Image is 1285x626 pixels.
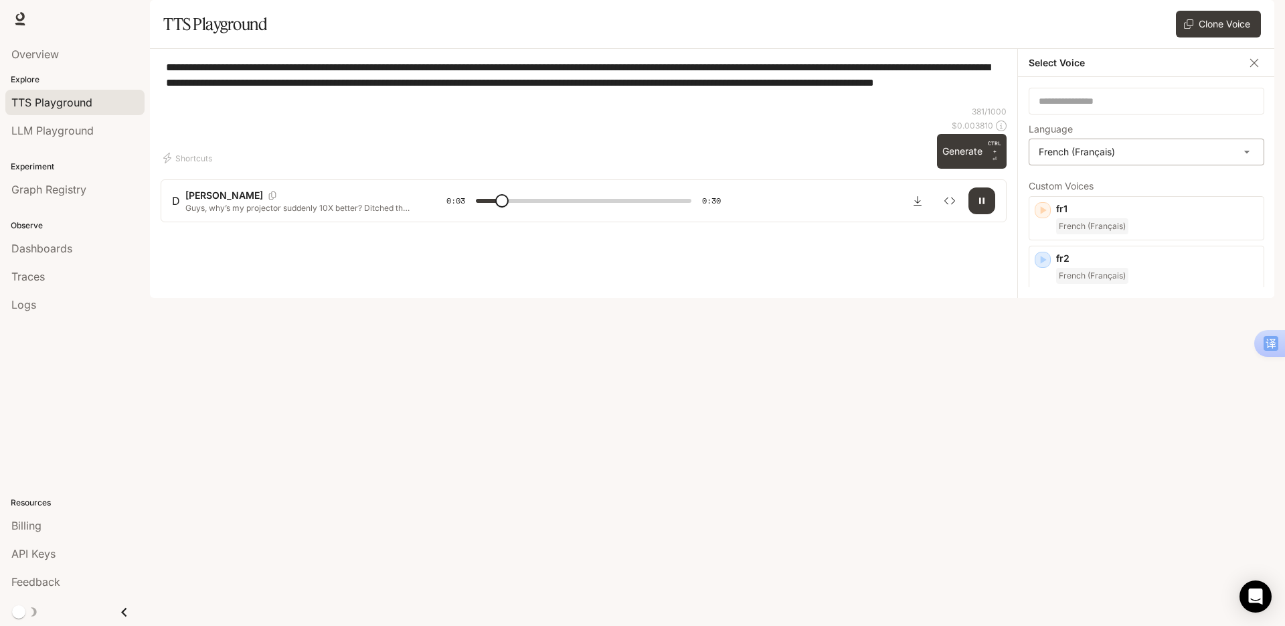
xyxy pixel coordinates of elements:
span: 0:30 [702,194,721,208]
p: Language [1029,125,1073,134]
p: Guys, why’s my projector suddenly 10X better? Ditched the white wall for this anti-glare screen. ... [185,202,414,214]
p: [PERSON_NAME] [185,189,263,202]
span: French (Français) [1056,268,1128,284]
p: fr2 [1056,252,1258,265]
span: 0:03 [446,194,465,208]
p: fr1 [1056,202,1258,216]
button: Copy Voice ID [263,191,282,200]
div: D [172,193,180,209]
p: 381 / 1000 [972,106,1007,117]
div: Open Intercom Messenger [1239,580,1272,613]
p: $ 0.003810 [952,120,993,131]
button: Inspect [936,187,963,214]
button: Download audio [904,187,931,214]
button: Clone Voice [1176,11,1261,37]
button: Shortcuts [161,147,218,169]
p: ⏎ [988,139,1001,163]
span: French (Français) [1056,218,1128,234]
p: Custom Voices [1029,181,1264,191]
p: CTRL + [988,139,1001,155]
h1: TTS Playground [163,11,267,37]
div: French (Français) [1029,139,1264,165]
button: GenerateCTRL +⏎ [937,134,1007,169]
